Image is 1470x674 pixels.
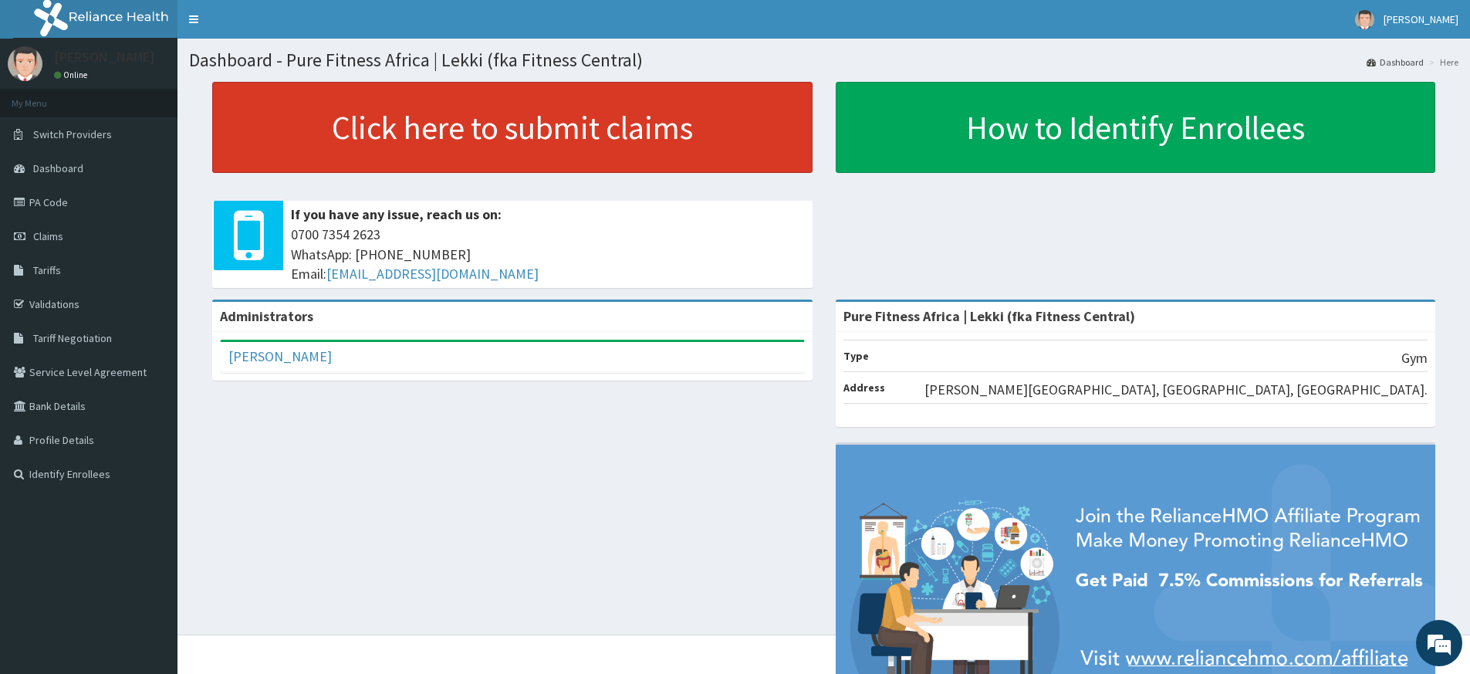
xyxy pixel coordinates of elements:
[33,263,61,277] span: Tariffs
[1384,12,1458,26] span: [PERSON_NAME]
[33,127,112,141] span: Switch Providers
[843,349,869,363] b: Type
[212,82,813,173] a: Click here to submit claims
[1355,10,1374,29] img: User Image
[291,225,805,284] span: 0700 7354 2623 WhatsApp: [PHONE_NUMBER] Email:
[843,381,885,395] b: Address
[33,229,63,243] span: Claims
[8,46,42,81] img: User Image
[836,82,1436,173] a: How to Identify Enrollees
[33,161,83,175] span: Dashboard
[843,307,1135,325] strong: Pure Fitness Africa | Lekki (fka Fitness Central)
[1425,56,1458,69] li: Here
[54,50,155,64] p: [PERSON_NAME]
[228,347,332,365] a: [PERSON_NAME]
[326,265,539,283] a: [EMAIL_ADDRESS][DOMAIN_NAME]
[189,50,1458,70] h1: Dashboard - Pure Fitness Africa | Lekki (fka Fitness Central)
[924,380,1428,400] p: [PERSON_NAME][GEOGRAPHIC_DATA], [GEOGRAPHIC_DATA], [GEOGRAPHIC_DATA].
[1367,56,1424,69] a: Dashboard
[54,69,91,80] a: Online
[220,307,313,325] b: Administrators
[33,331,112,345] span: Tariff Negotiation
[1401,348,1428,368] p: Gym
[291,205,502,223] b: If you have any issue, reach us on:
